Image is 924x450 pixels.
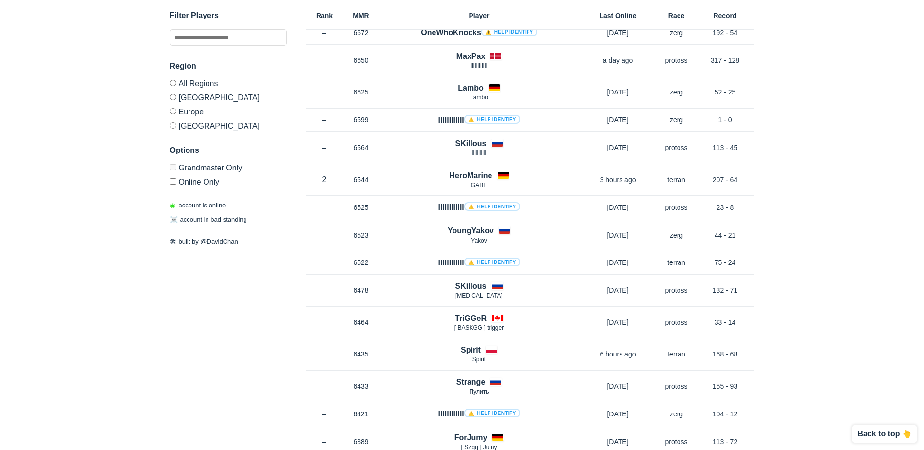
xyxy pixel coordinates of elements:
[696,87,754,97] p: 52 - 25
[306,12,343,19] h6: Rank
[696,409,754,419] p: 104 - 12
[170,201,226,210] p: account is online
[448,225,494,236] h4: YoungYakov
[696,318,754,327] p: 33 - 14
[343,115,379,125] p: 6599
[170,94,176,100] input: [GEOGRAPHIC_DATA]
[343,230,379,240] p: 6523
[455,281,486,292] h4: SKillous
[471,62,488,69] span: lllIlllIllIl
[696,349,754,359] p: 168 - 68
[455,313,487,324] h4: TriGGeR
[306,409,343,419] p: –
[696,175,754,185] p: 207 - 64
[461,344,481,356] h4: Spirit
[456,376,486,388] h4: Strange
[471,182,487,188] span: GABE
[696,28,754,37] p: 192 - 54
[464,409,520,417] a: ⚠️ Help identify
[579,28,657,37] p: [DATE]
[421,27,537,38] h4: OneWhoKnocks
[170,215,247,225] p: account in bad standing
[579,409,657,419] p: [DATE]
[306,230,343,240] p: –
[306,174,343,185] p: 2
[170,178,176,185] input: Online Only
[343,381,379,391] p: 6433
[657,285,696,295] p: protoss
[579,349,657,359] p: 6 hours ago
[343,143,379,152] p: 6564
[343,28,379,37] p: 6672
[657,318,696,327] p: protoss
[657,409,696,419] p: zerg
[306,28,343,37] p: –
[306,143,343,152] p: –
[579,318,657,327] p: [DATE]
[343,12,379,19] h6: MMR
[170,90,287,104] label: [GEOGRAPHIC_DATA]
[170,104,287,118] label: Europe
[464,202,520,211] a: ⚠️ Help identify
[343,56,379,65] p: 6650
[579,12,657,19] h6: Last Online
[343,437,379,447] p: 6389
[170,174,287,186] label: Only show accounts currently laddering
[306,115,343,125] p: –
[170,60,287,72] h3: Region
[454,324,504,331] span: [ BASKGG ] trigger
[455,138,486,149] h4: SKillous
[579,175,657,185] p: 3 hours ago
[657,381,696,391] p: protoss
[481,27,537,36] a: ⚠️ Help identify
[170,122,176,129] input: [GEOGRAPHIC_DATA]
[170,164,176,170] input: Grandmaster Only
[579,87,657,97] p: [DATE]
[343,409,379,419] p: 6421
[579,258,657,267] p: [DATE]
[696,230,754,240] p: 44 - 21
[170,108,176,114] input: Europe
[343,87,379,97] p: 6625
[455,292,503,299] span: [MEDICAL_DATA]
[657,56,696,65] p: protoss
[438,202,520,213] h4: llllllllllll
[470,388,489,395] span: Пулить
[306,87,343,97] p: –
[456,51,486,62] h4: MaxPax
[170,118,287,130] label: [GEOGRAPHIC_DATA]
[464,115,520,124] a: ⚠️ Help identify
[170,216,178,224] span: ☠️
[306,258,343,267] p: –
[657,349,696,359] p: terran
[343,318,379,327] p: 6464
[657,115,696,125] p: zerg
[657,143,696,152] p: protoss
[696,437,754,447] p: 113 - 72
[472,150,486,156] span: lllllllllll
[170,10,287,21] h3: Filter Players
[696,258,754,267] p: 75 - 24
[458,82,483,94] h4: Lambo
[438,408,520,419] h4: llllllllllll
[343,285,379,295] p: 6478
[696,143,754,152] p: 113 - 45
[379,12,579,19] h6: Player
[657,258,696,267] p: terran
[306,203,343,212] p: –
[696,381,754,391] p: 155 - 93
[579,230,657,240] p: [DATE]
[579,437,657,447] p: [DATE]
[464,258,520,266] a: ⚠️ Help identify
[343,349,379,359] p: 6435
[343,175,379,185] p: 6544
[306,56,343,65] p: –
[472,356,486,363] span: Spirit
[170,202,175,209] span: ◉
[696,203,754,212] p: 23 - 8
[306,285,343,295] p: –
[454,432,488,443] h4: ForJumy
[471,237,487,244] span: Yakov
[449,170,492,181] h4: HeroMarine
[170,164,287,174] label: Only Show accounts currently in Grandmaster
